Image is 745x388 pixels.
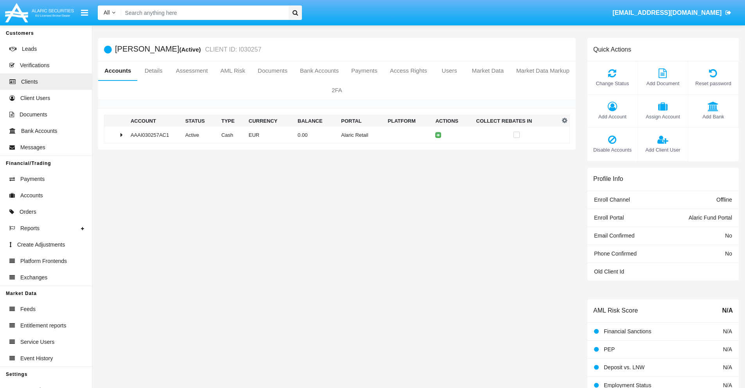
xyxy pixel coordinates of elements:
span: Clients [21,78,38,86]
span: Feeds [20,305,36,313]
img: Logo image [4,1,75,24]
th: Balance [294,115,338,127]
td: Active [182,127,218,143]
span: Enroll Portal [594,215,624,221]
span: Financial Sanctions [604,328,651,334]
td: Alaric Retail [338,127,384,143]
span: N/A [723,346,732,352]
span: Alaric Fund Portal [689,215,732,221]
span: Reset password [692,80,734,87]
span: All [104,9,110,16]
a: Documents [251,61,294,80]
span: Change Status [591,80,634,87]
a: Payments [345,61,384,80]
a: Users [433,61,465,80]
span: Accounts [20,191,43,200]
span: Messages [20,143,45,152]
span: Bank Accounts [21,127,57,135]
span: Add Bank [692,113,734,120]
div: (Active) [179,45,203,54]
h6: Profile Info [593,175,623,182]
h6: AML Risk Score [593,307,638,314]
a: Accounts [98,61,137,80]
span: Disable Accounts [591,146,634,154]
th: Status [182,115,218,127]
span: Documents [20,111,47,119]
a: Bank Accounts [294,61,345,80]
input: Search [121,5,286,20]
span: Add Document [642,80,684,87]
span: Entitlement reports [20,322,66,330]
span: Client Users [20,94,50,102]
th: Platform [385,115,433,127]
span: N/A [723,364,732,370]
span: Event History [20,354,53,363]
span: [EMAIL_ADDRESS][DOMAIN_NAME] [612,9,722,16]
th: Actions [432,115,473,127]
span: Exchanges [20,274,47,282]
a: Details [137,61,169,80]
span: No [725,232,732,239]
td: EUR [246,127,294,143]
span: N/A [723,328,732,334]
a: Assessment [170,61,214,80]
th: Collect Rebates In [473,115,560,127]
td: Cash [218,127,246,143]
a: Market Data [465,61,510,80]
span: Phone Confirmed [594,250,637,257]
th: Portal [338,115,384,127]
span: Verifications [20,61,49,70]
span: Enroll Channel [594,197,630,203]
span: Orders [20,208,36,216]
a: Market Data Markup [510,61,576,80]
span: Add Client User [642,146,684,154]
a: [EMAIL_ADDRESS][DOMAIN_NAME] [609,2,735,24]
td: 0.00 [294,127,338,143]
span: Email Confirmed [594,232,634,239]
span: Platform Frontends [20,257,67,265]
h5: [PERSON_NAME] [115,45,261,54]
span: Service Users [20,338,54,346]
span: N/A [722,306,733,315]
span: Offline [716,197,732,203]
a: All [98,9,121,17]
h6: Quick Actions [593,46,631,53]
th: Currency [246,115,294,127]
a: AML Risk [214,61,251,80]
span: Add Account [591,113,634,120]
span: PEP [604,346,615,352]
span: Leads [22,45,37,53]
span: Assign Account [642,113,684,120]
span: No [725,250,732,257]
small: CLIENT ID: I030257 [203,46,262,53]
span: Reports [20,224,39,232]
td: AAAI030257AC1 [127,127,182,143]
a: 2FA [98,81,576,100]
th: Account [127,115,182,127]
th: Type [218,115,246,127]
a: Access Rights [384,61,433,80]
span: Payments [20,175,45,183]
span: Old Client Id [594,268,624,275]
span: Deposit vs. LNW [604,364,644,370]
span: Create Adjustments [17,241,65,249]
